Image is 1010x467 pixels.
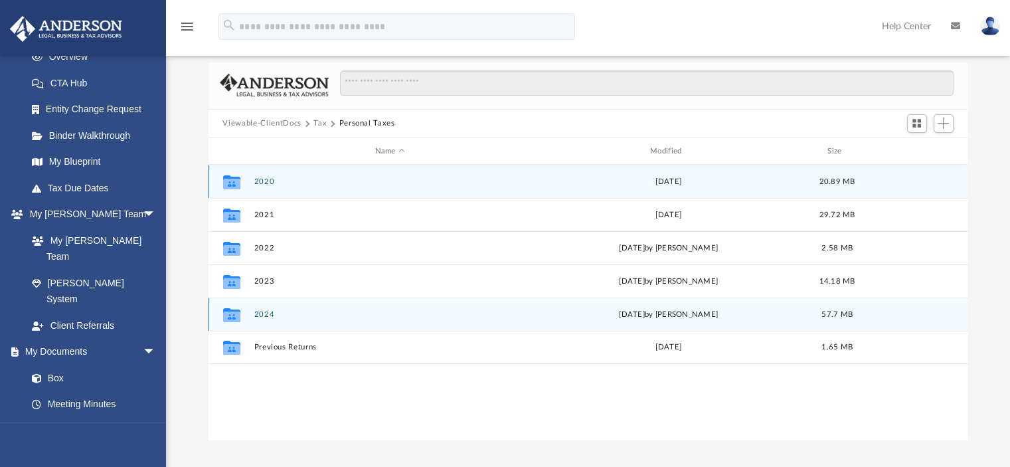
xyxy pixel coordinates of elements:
[19,312,169,339] a: Client Referrals
[179,25,195,35] a: menu
[19,175,176,201] a: Tax Due Dates
[254,211,526,219] button: 2021
[9,339,169,365] a: My Documentsarrow_drop_down
[339,118,394,130] button: Personal Taxes
[19,149,169,175] a: My Blueprint
[821,311,853,318] span: 57.7 MB
[340,70,953,96] input: Search files and folders
[254,177,526,186] button: 2020
[532,176,804,188] div: [DATE]
[313,118,327,130] button: Tax
[532,276,804,288] div: [DATE] by [PERSON_NAME]
[253,145,526,157] div: Name
[179,19,195,35] i: menu
[907,114,927,133] button: Switch to Grid View
[254,310,526,319] button: 2024
[6,16,126,42] img: Anderson Advisors Platinum Portal
[222,118,301,130] button: Viewable-ClientDocs
[19,365,163,391] a: Box
[209,165,968,440] div: grid
[869,145,962,157] div: id
[143,201,169,229] span: arrow_drop_down
[819,178,855,185] span: 20.89 MB
[254,343,526,352] button: Previous Returns
[222,18,236,33] i: search
[19,417,163,444] a: Forms Library
[254,277,526,286] button: 2023
[19,122,176,149] a: Binder Walkthrough
[214,145,247,157] div: id
[819,211,855,219] span: 29.72 MB
[19,44,176,70] a: Overview
[934,114,954,133] button: Add
[980,17,1000,36] img: User Pic
[19,270,169,312] a: [PERSON_NAME] System
[19,227,163,270] a: My [PERSON_NAME] Team
[19,391,169,418] a: Meeting Minutes
[9,201,169,228] a: My [PERSON_NAME] Teamarrow_drop_down
[254,244,526,252] button: 2022
[819,278,855,285] span: 14.18 MB
[532,145,805,157] div: Modified
[143,339,169,366] span: arrow_drop_down
[19,70,176,96] a: CTA Hub
[532,209,804,221] div: [DATE]
[19,96,176,123] a: Entity Change Request
[532,242,804,254] div: [DATE] by [PERSON_NAME]
[821,344,853,351] span: 1.65 MB
[821,244,853,252] span: 2.58 MB
[532,309,804,321] div: [DATE] by [PERSON_NAME]
[810,145,863,157] div: Size
[532,342,804,354] div: [DATE]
